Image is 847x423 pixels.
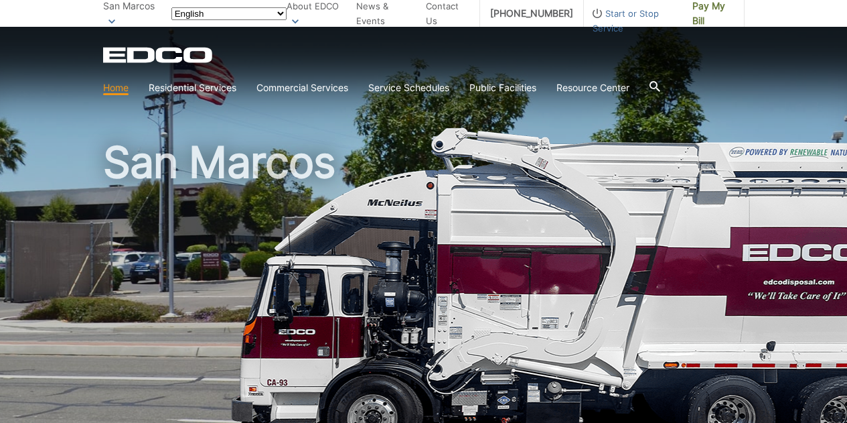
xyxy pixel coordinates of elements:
[556,80,629,95] a: Resource Center
[368,80,449,95] a: Service Schedules
[469,80,536,95] a: Public Facilities
[103,80,129,95] a: Home
[149,80,236,95] a: Residential Services
[256,80,348,95] a: Commercial Services
[103,47,214,63] a: EDCD logo. Return to the homepage.
[171,7,287,20] select: Select a language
